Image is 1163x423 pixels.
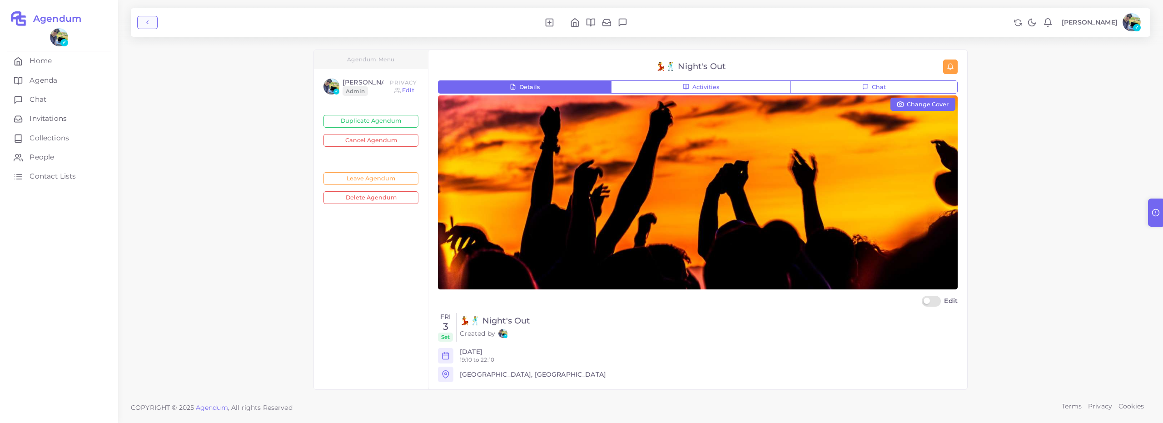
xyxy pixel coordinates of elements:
p: Created by [460,329,495,338]
a: [GEOGRAPHIC_DATA], [GEOGRAPHIC_DATA] [460,370,606,378]
a: Home [7,51,111,70]
a: Agenda [7,71,111,90]
h4: [PERSON_NAME] [343,79,398,86]
a: Edit [402,86,414,95]
a: View [502,388,517,397]
span: Chat [872,85,886,90]
button: Details [438,80,611,94]
img: cover-socialising-party.jpeg [438,95,958,289]
a: 💃🕺 Night's out [460,316,958,326]
span: Collections [30,133,69,143]
span: COPYRIGHT © 2025 [131,403,293,413]
h6: [DATE] [460,348,482,356]
span: Details [519,85,540,90]
h4: 💃🕺 Night's out [656,62,726,72]
button: Change Cover [890,98,955,111]
button: Leave Agendum [323,172,418,185]
span: Activities [692,85,719,90]
h2: Agendum [27,13,81,24]
span: Admin [343,86,368,95]
button: Activities [611,80,791,94]
span: Privacy [390,79,417,86]
button: Delete Agendum [323,191,418,204]
button: Duplicate Agendum [323,115,418,128]
span: Agenda [30,75,57,85]
span: Chat [30,95,46,105]
span: Contact Lists [30,171,76,181]
button: Chat [790,80,958,94]
a: Terms [1062,402,1082,410]
small: 19:10 to 22:10 [460,356,494,363]
a: People [7,148,111,167]
h3: 3 [438,321,453,332]
button: Cancel Agendum [323,134,418,147]
a: Agendum [196,403,228,412]
li: Agenda [583,17,599,27]
li: Home [567,17,583,27]
span: People [30,152,54,162]
span: Set [438,333,453,342]
span: Edit [944,297,958,305]
span: ✓ [1133,24,1141,32]
span: ✓ [503,334,507,338]
a: Chat [7,90,111,109]
span: Change Cover [907,102,949,108]
a: Collections [7,129,111,148]
h5: Agendum Menu [347,56,395,63]
li: Chat [615,17,631,27]
li: Invitations [599,17,615,27]
p: [PERSON_NAME] [1062,18,1118,27]
a: Invitations [7,109,111,128]
span: Invitations [30,114,67,124]
span: ✓ [333,89,339,95]
span: ✓ [60,39,68,47]
li: New Agendum [542,17,557,27]
a: Cookies [1118,402,1144,410]
span: Home [30,56,52,66]
span: , All rights Reserved [228,403,293,413]
h6: Fri [438,313,453,321]
a: Privacy [1088,402,1112,410]
a: Contact Lists [7,167,111,186]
